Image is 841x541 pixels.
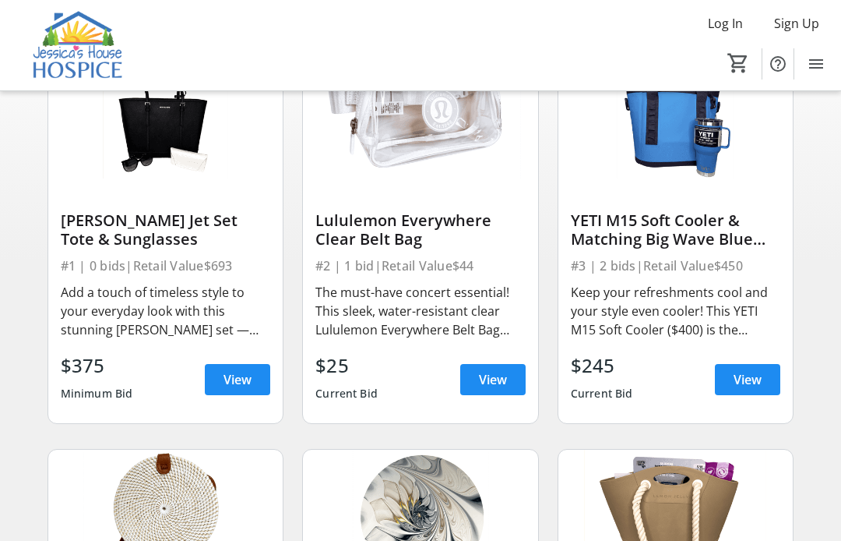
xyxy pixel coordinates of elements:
span: View [734,370,762,389]
div: YETI M15 Soft Cooler & Matching Big Wave Blue Rambler Tumbler [571,211,781,249]
div: $25 [315,352,378,380]
span: Sign Up [774,14,819,33]
div: Lululemon Everywhere Clear Belt Bag [315,211,526,249]
a: View [205,364,270,395]
img: Jessica's House Hospice's Logo [9,6,148,84]
div: Current Bid [315,380,378,408]
div: Current Bid [571,380,633,408]
img: Lululemon Everywhere Clear Belt Bag [303,46,538,179]
div: $375 [61,352,133,380]
div: #2 | 1 bid | Retail Value $44 [315,255,526,277]
div: Keep your refreshments cool and your style even cooler! This YETI M15 Soft Cooler ($400) is the p... [571,283,781,339]
div: #3 | 2 bids | Retail Value $450 [571,255,781,277]
div: Minimum Bid [61,380,133,408]
span: View [223,370,252,389]
a: View [715,364,780,395]
img: Michael Kors Jet Set Tote & Sunglasses [48,46,283,179]
button: Help [762,48,793,80]
div: $245 [571,352,633,380]
button: Cart [724,49,752,77]
a: View [460,364,526,395]
button: Log In [695,11,755,36]
button: Sign Up [762,11,832,36]
img: YETI M15 Soft Cooler & Matching Big Wave Blue Rambler Tumbler [558,46,793,179]
div: The must-have concert essential! This sleek, water-resistant clear Lululemon Everywhere Belt Bag ... [315,283,526,339]
div: [PERSON_NAME] Jet Set Tote & Sunglasses [61,211,271,249]
div: #1 | 0 bids | Retail Value $693 [61,255,271,277]
button: Menu [801,48,832,80]
span: View [479,370,507,389]
span: Log In [708,14,743,33]
div: Add a touch of timeless style to your everyday look with this stunning [PERSON_NAME] set — the pe... [61,283,271,339]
